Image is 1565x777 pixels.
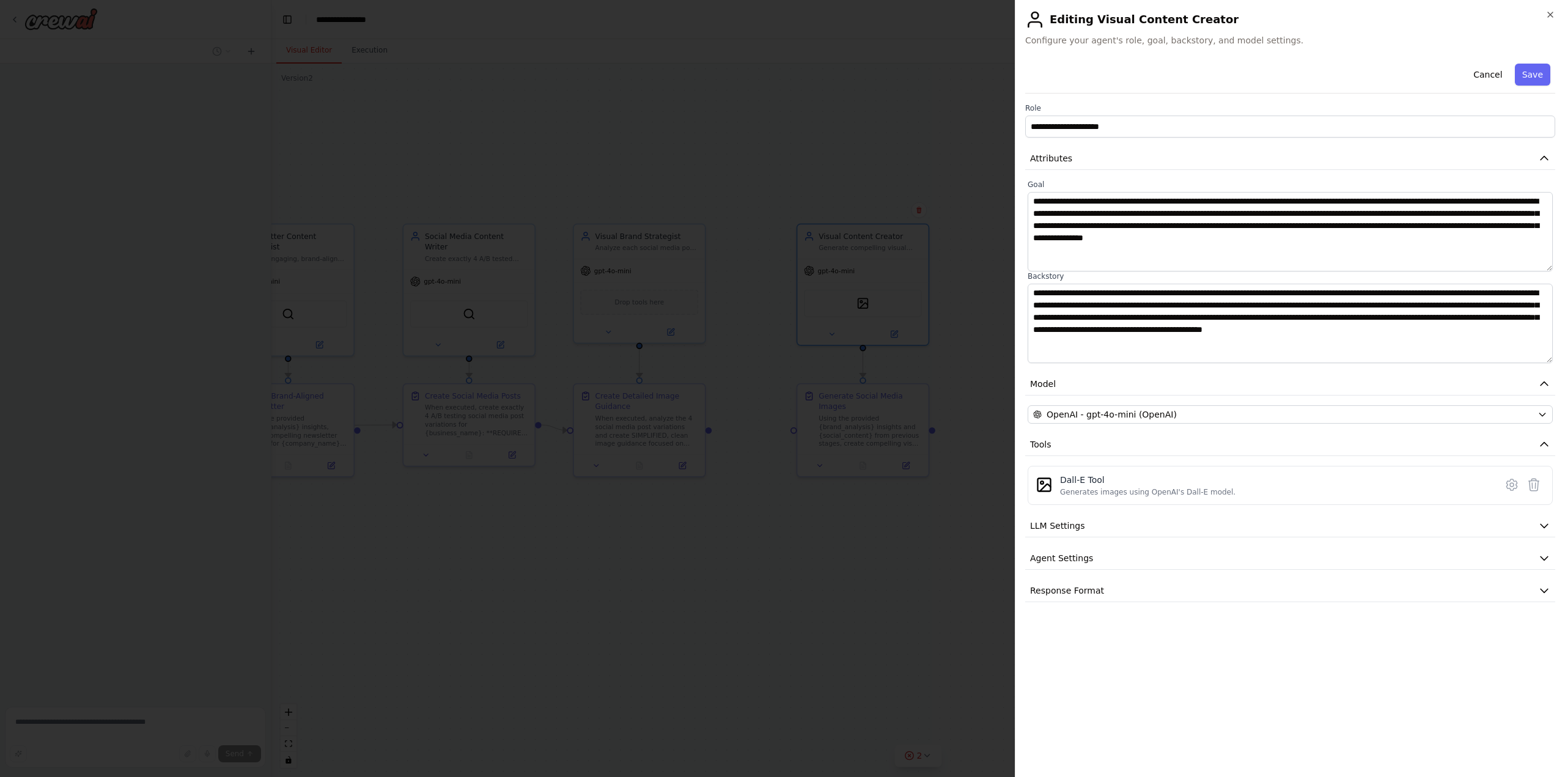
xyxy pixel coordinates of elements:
button: Attributes [1025,147,1555,170]
button: Delete tool [1523,474,1545,496]
button: LLM Settings [1025,515,1555,537]
div: Dall-E Tool [1060,474,1235,486]
button: Response Format [1025,580,1555,602]
h2: Editing Visual Content Creator [1025,10,1555,29]
img: DallETool [1036,476,1053,493]
span: LLM Settings [1030,520,1085,532]
button: Tools [1025,433,1555,456]
div: Generates images using OpenAI's Dall-E model. [1060,487,1235,497]
label: Backstory [1028,271,1553,281]
span: Agent Settings [1030,552,1093,564]
span: Response Format [1030,584,1104,597]
span: Attributes [1030,152,1072,164]
span: Configure your agent's role, goal, backstory, and model settings. [1025,34,1555,46]
label: Role [1025,103,1555,113]
button: Model [1025,373,1555,396]
button: Save [1515,64,1550,86]
span: OpenAI - gpt-4o-mini (OpenAI) [1047,408,1177,421]
label: Goal [1028,180,1553,190]
span: Tools [1030,438,1051,451]
button: Cancel [1466,64,1509,86]
span: Model [1030,378,1056,390]
button: Configure tool [1501,474,1523,496]
button: OpenAI - gpt-4o-mini (OpenAI) [1028,405,1553,424]
button: Agent Settings [1025,547,1555,570]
